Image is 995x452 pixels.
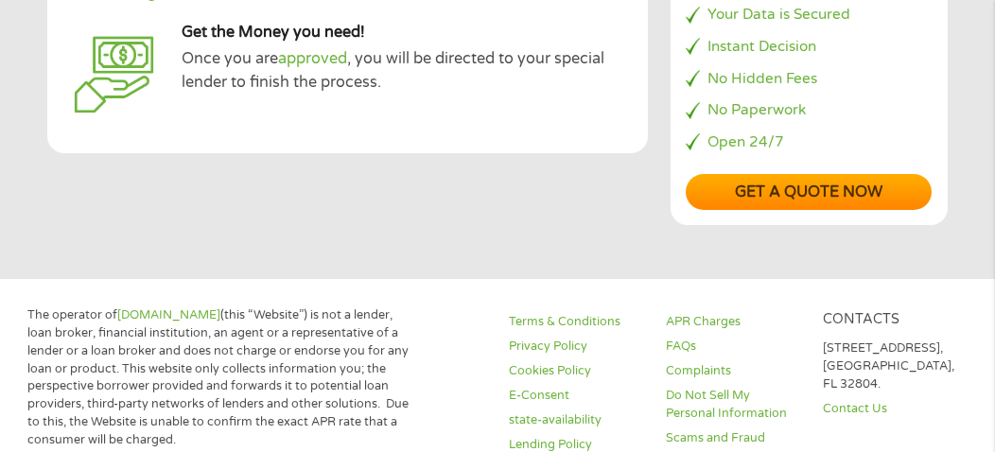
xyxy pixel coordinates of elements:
[509,387,642,405] a: E-Consent
[182,23,632,43] h5: Get the Money you need!
[117,307,220,322] a: [DOMAIN_NAME]
[72,31,156,115] img: applying for advance loan
[666,429,799,447] a: Scams and Fraud
[686,131,932,153] li: Open 24/7
[509,362,642,380] a: Cookies Policy
[666,338,799,356] a: FAQs
[686,36,932,58] li: Instant Decision
[509,338,642,356] a: Privacy Policy
[509,411,642,429] a: state-availability
[509,313,642,331] a: Terms & Conditions
[823,400,956,418] a: Contact Us
[823,311,956,329] h4: Contacts
[686,4,932,26] li: Your Data is Secured
[823,339,956,393] p: [STREET_ADDRESS], [GEOGRAPHIC_DATA], FL 32804.
[686,68,932,90] li: No Hidden Fees
[666,313,799,331] a: APR Charges
[182,47,632,94] p: Once you are , you will be directed to your special lender to finish the process.
[666,362,799,380] a: Complaints
[686,174,932,211] a: Get a quote now
[686,99,932,121] li: No Paperwork
[27,306,412,449] p: The operator of (this “Website”) is not a lender, loan broker, financial institution, an agent or...
[666,387,799,423] a: Do Not Sell My Personal Information
[278,49,347,68] a: approved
